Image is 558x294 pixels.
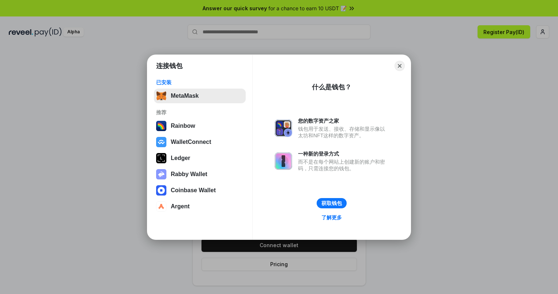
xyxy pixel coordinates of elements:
div: 推荐 [156,109,244,116]
div: Ledger [171,155,190,161]
img: svg+xml,%3Csvg%20xmlns%3D%22http%3A%2F%2Fwww.w3.org%2F2000%2Fsvg%22%20fill%3D%22none%22%20viewBox... [275,119,292,137]
img: svg+xml,%3Csvg%20xmlns%3D%22http%3A%2F%2Fwww.w3.org%2F2000%2Fsvg%22%20fill%3D%22none%22%20viewBox... [275,152,292,170]
button: Argent [154,199,246,214]
button: 获取钱包 [317,198,347,208]
a: 了解更多 [317,213,346,222]
button: WalletConnect [154,135,246,149]
div: MetaMask [171,93,199,99]
div: 获取钱包 [321,200,342,206]
button: MetaMask [154,89,246,103]
div: Rainbow [171,123,195,129]
img: svg+xml,%3Csvg%20width%3D%22120%22%20height%3D%22120%22%20viewBox%3D%220%200%20120%20120%22%20fil... [156,121,166,131]
img: svg+xml,%3Csvg%20fill%3D%22none%22%20height%3D%2233%22%20viewBox%3D%220%200%2035%2033%22%20width%... [156,91,166,101]
div: 钱包用于发送、接收、存储和显示像以太坊和NFT这样的数字资产。 [298,126,389,139]
div: 了解更多 [321,214,342,221]
div: 什么是钱包？ [312,83,351,92]
div: Argent [171,203,190,210]
div: 您的数字资产之家 [298,118,389,124]
img: svg+xml,%3Csvg%20xmlns%3D%22http%3A%2F%2Fwww.w3.org%2F2000%2Fsvg%22%20width%3D%2228%22%20height%3... [156,153,166,163]
div: 一种新的登录方式 [298,150,389,157]
button: Rabby Wallet [154,167,246,182]
div: Rabby Wallet [171,171,207,178]
button: Coinbase Wallet [154,183,246,198]
button: Ledger [154,151,246,165]
div: Coinbase Wallet [171,187,216,194]
button: Rainbow [154,119,246,133]
img: svg+xml,%3Csvg%20width%3D%2228%22%20height%3D%2228%22%20viewBox%3D%220%200%2028%2028%22%20fill%3D... [156,137,166,147]
h1: 连接钱包 [156,62,182,70]
img: svg+xml,%3Csvg%20width%3D%2228%22%20height%3D%2228%22%20viewBox%3D%220%200%2028%2028%22%20fill%3D... [156,185,166,196]
img: svg+xml,%3Csvg%20xmlns%3D%22http%3A%2F%2Fwww.w3.org%2F2000%2Fsvg%22%20fill%3D%22none%22%20viewBox... [156,169,166,179]
div: 而不是在每个网站上创建新的账户和密码，只需连接您的钱包。 [298,159,389,172]
button: Close [395,61,405,71]
div: 已安装 [156,79,244,86]
img: svg+xml,%3Csvg%20width%3D%2228%22%20height%3D%2228%22%20viewBox%3D%220%200%2028%2028%22%20fill%3D... [156,201,166,212]
div: WalletConnect [171,139,211,145]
